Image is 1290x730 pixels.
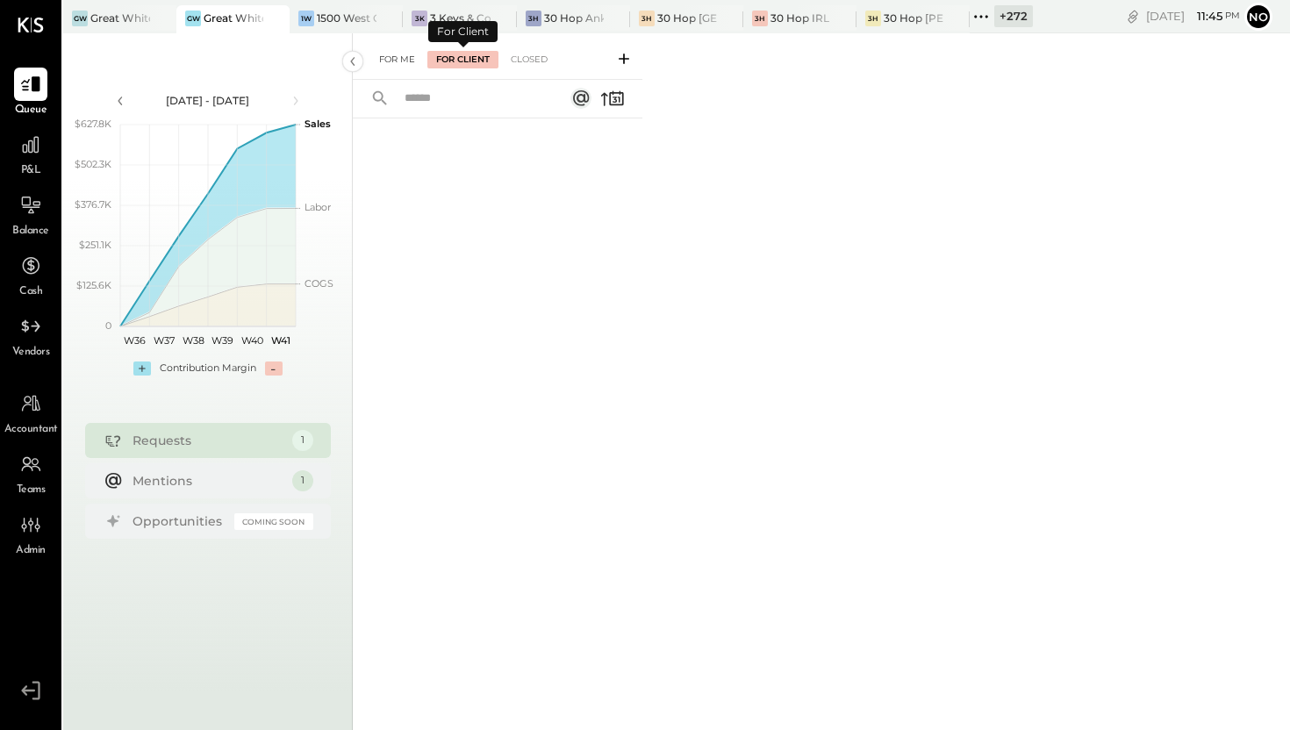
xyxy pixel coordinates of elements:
span: Vendors [12,345,50,361]
a: Queue [1,68,61,118]
div: 3K [412,11,427,26]
text: Sales [305,118,331,130]
div: 1500 West Capital LP [317,11,376,25]
div: Requests [133,432,283,449]
text: 0 [105,319,111,332]
div: [DATE] [1146,8,1240,25]
div: Great White Brentwood [90,11,150,25]
text: Labor [305,201,331,213]
div: Coming Soon [234,513,313,530]
div: 1W [298,11,314,26]
div: 30 Hop [GEOGRAPHIC_DATA] [657,11,717,25]
div: For Client [427,51,498,68]
div: 1 [292,470,313,491]
span: Teams [17,483,46,498]
div: 30 Hop [PERSON_NAME] Summit [884,11,943,25]
a: Vendors [1,310,61,361]
a: Balance [1,189,61,240]
div: 30 Hop Ankeny [544,11,604,25]
text: W41 [271,334,290,347]
div: Opportunities [133,512,226,530]
button: No [1244,3,1272,31]
a: P&L [1,128,61,179]
div: 3H [526,11,541,26]
div: Great White Larchmont [204,11,263,25]
div: Closed [502,51,556,68]
div: 3H [865,11,881,26]
div: Contribution Margin [160,361,256,376]
a: Cash [1,249,61,300]
text: $251.1K [79,239,111,251]
div: 1 [292,430,313,451]
div: GW [185,11,201,26]
text: W40 [240,334,262,347]
text: $502.3K [75,158,111,170]
span: Admin [16,543,46,559]
text: $376.7K [75,198,111,211]
div: + [133,361,151,376]
text: W36 [124,334,146,347]
div: Mentions [133,472,283,490]
div: copy link [1124,7,1142,25]
div: [DATE] - [DATE] [133,93,283,108]
text: COGS [305,277,333,290]
span: P&L [21,163,41,179]
a: Teams [1,447,61,498]
div: 3 Keys & Company [430,11,490,25]
span: Balance [12,224,49,240]
div: 30 Hop IRL [770,11,829,25]
span: Queue [15,103,47,118]
text: $125.6K [76,279,111,291]
div: + 272 [994,5,1033,27]
span: Accountant [4,422,58,438]
div: For Me [370,51,424,68]
text: W37 [154,334,175,347]
div: For Client [428,21,498,42]
div: 3H [752,11,768,26]
div: 3H [639,11,655,26]
span: Cash [19,284,42,300]
div: - [265,361,283,376]
div: GW [72,11,88,26]
a: Admin [1,508,61,559]
text: W39 [211,334,233,347]
text: W38 [182,334,204,347]
text: $627.8K [75,118,111,130]
a: Accountant [1,387,61,438]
